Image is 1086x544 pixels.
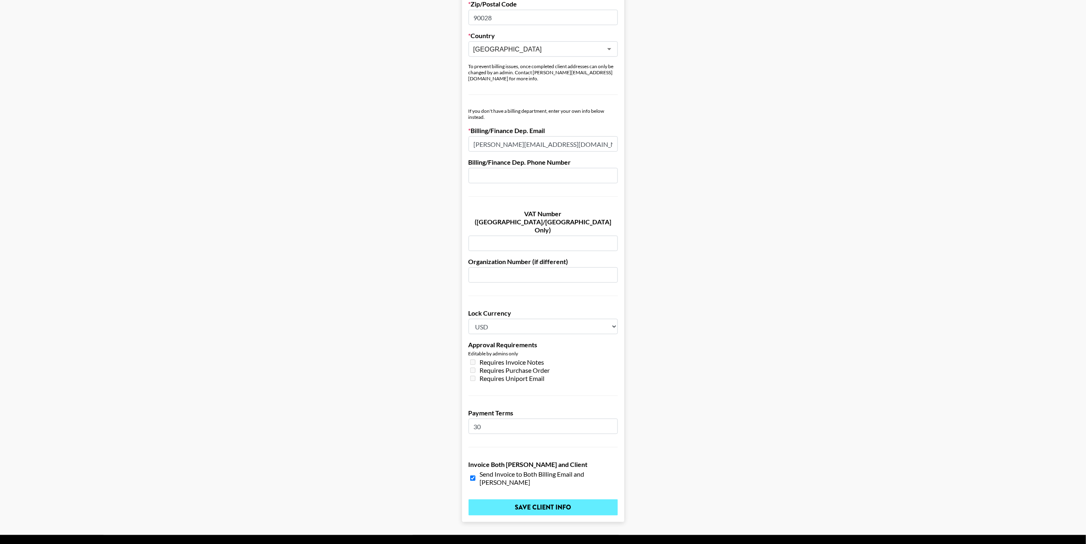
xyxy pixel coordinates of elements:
[469,210,618,234] label: VAT Number ([GEOGRAPHIC_DATA]/[GEOGRAPHIC_DATA] Only)
[469,309,618,317] label: Lock Currency
[480,366,550,374] span: Requires Purchase Order
[469,409,618,417] label: Payment Terms
[469,460,618,469] label: Invoice Both [PERSON_NAME] and Client
[469,63,618,82] div: To prevent billing issues, once completed client addresses can only be changed by an admin. Conta...
[469,32,618,40] label: Country
[480,470,618,486] span: Send Invoice to Both Billing Email and [PERSON_NAME]
[480,358,544,366] span: Requires Invoice Notes
[604,43,615,55] button: Open
[469,108,618,120] div: If you don't have a billing department, enter your own info below instead.
[469,350,618,357] div: Editable by admins only
[469,158,618,166] label: Billing/Finance Dep. Phone Number
[469,127,618,135] label: Billing/Finance Dep. Email
[469,258,618,266] label: Organization Number (if different)
[469,499,618,516] input: Save Client Info
[469,341,618,349] label: Approval Requirements
[480,374,545,383] span: Requires Uniport Email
